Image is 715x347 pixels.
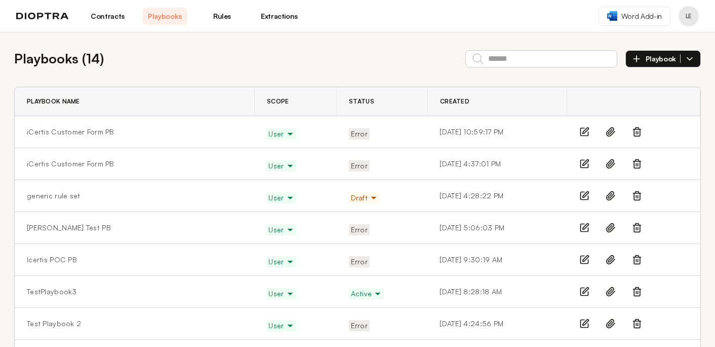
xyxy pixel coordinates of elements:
a: generic rule set [27,191,80,201]
button: User [266,192,296,203]
a: iCertis Customer Form PB [27,127,114,137]
a: Extractions [257,8,302,25]
button: User [266,160,296,171]
a: Test Playbook 2 [27,319,81,329]
a: TestPlaybook3 [27,287,77,297]
span: Error [351,257,368,267]
td: [DATE] 9:30:19 AM [427,244,567,276]
span: User [268,289,294,299]
td: [DATE] 4:28:22 PM [427,180,567,212]
span: User [268,257,294,267]
button: Error [349,128,370,140]
button: Error [349,160,370,171]
button: User [266,256,296,267]
button: User [266,288,296,299]
button: Draft [349,192,380,203]
button: Profile menu [679,6,699,26]
span: User [268,321,294,331]
span: User [268,161,294,171]
a: Rules [200,8,245,25]
span: Error [351,129,368,139]
img: word [607,11,617,21]
span: User [268,225,294,235]
span: Playbook Name [27,97,80,106]
span: Playbook [646,54,681,63]
button: Playbook [625,50,701,67]
a: Playbooks [142,8,187,25]
button: Error [349,320,370,331]
button: User [266,224,296,235]
span: Error [351,225,368,235]
span: Draft [351,193,378,203]
span: User [268,129,294,139]
span: Word Add-in [621,11,662,21]
td: [DATE] 4:24:56 PM [427,308,567,340]
span: User [268,193,294,203]
button: Error [349,224,370,235]
td: [DATE] 10:59:17 PM [427,116,567,148]
a: [PERSON_NAME] Test PB [27,223,111,233]
span: Error [351,161,368,171]
img: logo [16,13,69,20]
button: Active [349,288,384,299]
span: Scope [267,97,289,106]
a: Word Add-in [599,7,670,26]
a: iCertis Customer Form PB [27,159,114,169]
span: Error [351,321,368,331]
td: [DATE] 8:28:18 AM [427,276,567,308]
button: Error [349,256,370,267]
span: Status [349,97,374,106]
h2: Playbooks ( 14 ) [14,49,104,68]
td: [DATE] 5:06:03 PM [427,212,567,244]
button: User [266,128,296,140]
a: Icertis POC PB [27,255,77,265]
td: [DATE] 4:37:01 PM [427,148,567,180]
a: Contracts [85,8,130,25]
span: Active [351,289,382,299]
button: User [266,320,296,331]
span: Created [440,97,469,106]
